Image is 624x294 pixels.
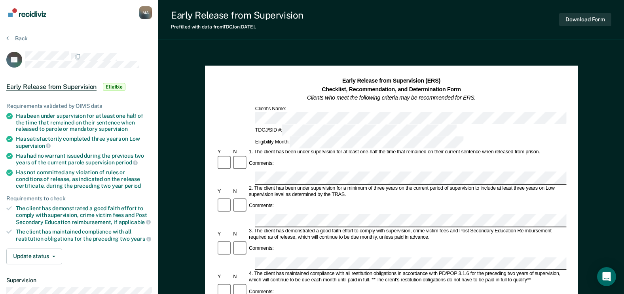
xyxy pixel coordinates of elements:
[139,6,152,19] div: M A
[248,228,567,241] div: 3. The client has demonstrated a good faith effort to comply with supervision, crime victim fees ...
[254,124,457,136] div: TDCJ/SID #:
[8,8,46,17] img: Recidiviz
[307,94,475,101] em: Clients who meet the following criteria may be recommended for ERS.
[171,9,303,21] div: Early Release from Supervision
[232,274,248,280] div: N
[342,77,440,84] strong: Early Release from Supervision (ERS)
[125,183,141,189] span: period
[232,231,248,237] div: N
[248,203,275,209] div: Comments:
[597,267,616,286] div: Open Intercom Messenger
[16,205,152,225] div: The client has demonstrated a good faith effort to comply with supervision, crime victim fees and...
[232,149,248,155] div: N
[216,231,232,237] div: Y
[116,159,138,166] span: period
[16,136,152,149] div: Has satisfactorily completed three years on Low
[248,160,275,166] div: Comments:
[119,219,151,225] span: applicable
[171,24,303,30] div: Prefilled with data from TDCJ on [DATE] .
[16,169,152,189] div: Has not committed any violation of rules or conditions of release, as indicated on the release ce...
[216,188,232,195] div: Y
[559,13,611,26] button: Download Form
[216,274,232,280] div: Y
[16,143,51,149] span: supervision
[6,83,97,91] span: Early Release from Supervision
[232,188,248,195] div: N
[216,149,232,155] div: Y
[6,103,152,109] div: Requirements validated by OIMS data
[16,153,152,166] div: Has had no warrant issued during the previous two years of the current parole supervision
[322,86,461,92] strong: Checklist, Recommendation, and Determination Form
[16,113,152,132] div: Has been under supervision for at least one half of the time that remained on their sentence when...
[103,83,125,91] span: Eligible
[248,149,567,155] div: 1. The client has been under supervision for at least one-half the time that remained on their cu...
[6,195,152,202] div: Requirements to check
[16,228,152,242] div: The client has maintained compliance with all restitution obligations for the preceding two
[254,136,465,148] div: Eligibility Month:
[6,277,152,284] dt: Supervision
[131,236,151,242] span: years
[139,6,152,19] button: Profile dropdown button
[248,185,567,198] div: 2. The client has been under supervision for a minimum of three years on the current period of su...
[6,249,62,264] button: Update status
[248,246,275,252] div: Comments:
[6,35,28,42] button: Back
[99,126,128,132] span: supervision
[248,271,567,283] div: 4. The client has maintained compliance with all restitution obligations in accordance with PD/PO...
